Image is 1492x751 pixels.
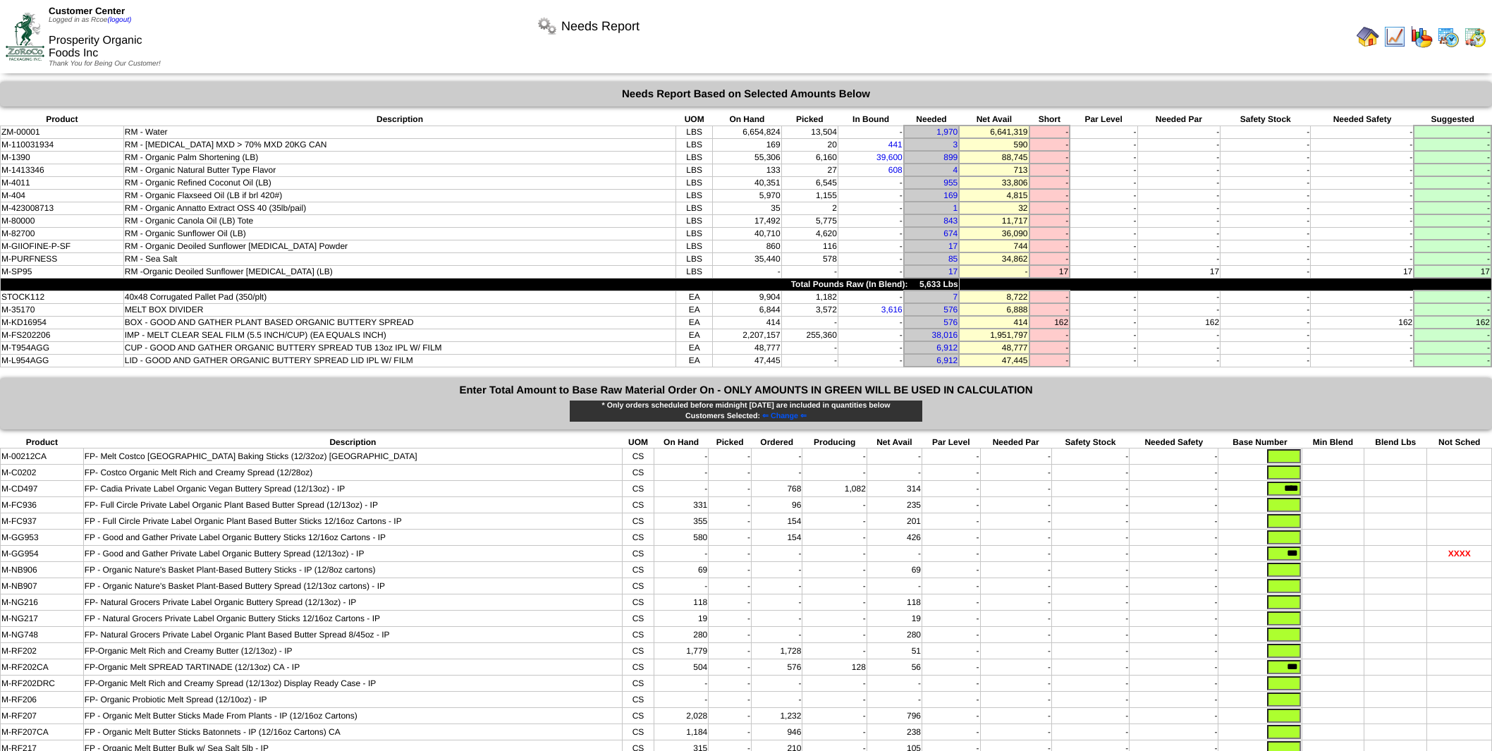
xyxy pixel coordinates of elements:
[1137,240,1221,252] td: -
[1,341,124,354] td: M-T954AGG
[802,436,867,448] th: Producing
[959,214,1029,227] td: 11,717
[781,227,838,240] td: 4,620
[123,202,675,214] td: RM - Organic Annatto Extract OSS 40 (35lb/pail)
[1137,316,1221,329] td: 162
[953,292,958,302] a: 7
[1311,291,1414,303] td: -
[781,265,838,278] td: -
[1414,303,1491,316] td: -
[1070,151,1137,164] td: -
[959,189,1029,202] td: 4,815
[1070,316,1137,329] td: -
[713,303,782,316] td: 6,844
[569,400,923,422] div: * Only orders scheduled before midnight [DATE] are included in quantities below Customers Selected:
[713,316,782,329] td: 414
[713,214,782,227] td: 17,492
[838,189,903,202] td: -
[1221,164,1311,176] td: -
[1051,436,1129,448] th: Safety Stock
[1414,214,1491,227] td: -
[1221,354,1311,367] td: -
[123,126,675,138] td: RM - Water
[838,354,903,367] td: -
[49,6,125,16] span: Customer Center
[713,240,782,252] td: 860
[959,151,1029,164] td: 88,745
[1137,354,1221,367] td: -
[1221,341,1311,354] td: -
[1464,25,1486,48] img: calendarinout.gif
[713,227,782,240] td: 40,710
[781,240,838,252] td: 116
[123,227,675,240] td: RM - Organic Sunflower Oil (LB)
[1,164,124,176] td: M-1413346
[953,165,958,175] a: 4
[1029,303,1070,316] td: -
[781,138,838,151] td: 20
[1414,316,1491,329] td: 162
[1130,436,1218,448] th: Needed Safety
[1221,202,1311,214] td: -
[1311,303,1414,316] td: -
[838,252,903,265] td: -
[561,19,640,34] span: Needs Report
[123,164,675,176] td: RM - Organic Natural Butter Type Flavor
[676,354,713,367] td: EA
[676,329,713,341] td: EA
[959,202,1029,214] td: 32
[1029,291,1070,303] td: -
[1137,176,1221,189] td: -
[936,343,958,353] a: 6,912
[1311,227,1414,240] td: -
[713,252,782,265] td: 35,440
[1414,189,1491,202] td: -
[123,329,675,341] td: IMP - MELT CLEAR SEAL FILM (5.5 INCH/CUP) (EA EQUALS INCH)
[1137,227,1221,240] td: -
[1,303,124,316] td: M-35170
[1221,114,1311,126] th: Safety Stock
[1137,329,1221,341] td: -
[1,151,124,164] td: M-1390
[676,164,713,176] td: LBS
[1137,138,1221,151] td: -
[1,354,124,367] td: M-L954AGG
[762,412,807,420] span: ⇐ Change ⇐
[1,436,84,448] th: Product
[676,138,713,151] td: LBS
[1414,138,1491,151] td: -
[1221,265,1311,278] td: -
[1221,252,1311,265] td: -
[1029,126,1070,138] td: -
[1311,114,1414,126] th: Needed Safety
[676,202,713,214] td: LBS
[781,252,838,265] td: 578
[959,341,1029,354] td: 48,777
[123,354,675,367] td: LID - GOOD AND GATHER ORGANIC BUTTERY SPREAD LID IPL W/ FILM
[751,436,802,448] th: Ordered
[1302,436,1364,448] th: Min Blend
[1414,252,1491,265] td: -
[676,126,713,138] td: LBS
[781,303,838,316] td: 3,572
[1070,164,1137,176] td: -
[959,265,1029,278] td: -
[1070,126,1137,138] td: -
[1029,316,1070,329] td: 162
[713,329,782,341] td: 2,207,157
[1,278,960,291] td: Total Pounds Raw (In Blend): 5,633 Lbs
[953,203,958,213] a: 1
[1070,240,1137,252] td: -
[959,176,1029,189] td: 33,806
[781,126,838,138] td: 13,504
[904,114,959,126] th: Needed
[1218,436,1302,448] th: Base Number
[676,189,713,202] td: LBS
[1137,151,1221,164] td: -
[123,151,675,164] td: RM - Organic Palm Shortening (LB)
[838,329,903,341] td: -
[1137,189,1221,202] td: -
[1029,114,1070,126] th: Short
[943,228,958,238] a: 674
[922,436,981,448] th: Par Level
